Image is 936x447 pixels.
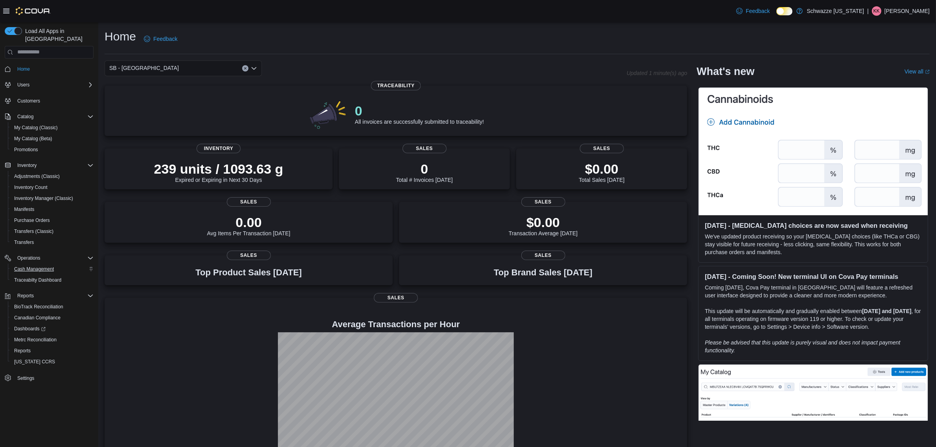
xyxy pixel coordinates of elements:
a: Settings [14,374,37,383]
span: Inventory Count [14,184,48,191]
button: Reports [2,290,97,301]
button: Operations [14,253,44,263]
span: Metrc Reconciliation [11,335,94,344]
span: Sales [227,197,271,207]
a: Dashboards [11,324,49,333]
em: Please be advised that this update is purely visual and does not impact payment functionality. [705,339,900,354]
h3: [DATE] - Coming Soon! New terminal UI on Cova Pay terminals [705,273,921,280]
button: Inventory [14,161,40,170]
span: Washington CCRS [11,357,94,366]
button: My Catalog (Beta) [8,133,97,144]
span: Adjustments (Classic) [14,173,60,180]
button: Canadian Compliance [8,312,97,323]
span: KK [873,6,880,16]
div: Total # Invoices [DATE] [396,161,452,183]
span: Transfers [11,238,94,247]
a: Home [14,64,33,74]
p: [PERSON_NAME] [885,6,930,16]
span: Reports [17,293,34,299]
span: Traceabilty Dashboard [14,277,61,283]
span: Users [17,82,29,88]
span: Customers [14,96,94,106]
button: Reports [8,345,97,356]
a: My Catalog (Classic) [11,123,61,132]
span: SB - [GEOGRAPHIC_DATA] [109,63,179,73]
div: Total Sales [DATE] [579,161,624,183]
span: Inventory [17,162,37,169]
a: [US_STATE] CCRS [11,357,58,366]
span: Promotions [11,145,94,154]
div: Kyle Krueger [872,6,881,16]
span: Sales [580,144,624,153]
span: Adjustments (Classic) [11,172,94,181]
button: Purchase Orders [8,215,97,226]
button: Promotions [8,144,97,155]
button: Adjustments (Classic) [8,171,97,182]
a: Inventory Count [11,183,51,192]
button: Metrc Reconciliation [8,334,97,345]
p: This update will be automatically and gradually enabled between , for all terminals operating on ... [705,307,921,331]
span: Customers [17,98,40,104]
p: Updated 1 minute(s) ago [627,70,687,76]
span: BioTrack Reconciliation [14,304,63,310]
span: Feedback [153,35,177,43]
button: Open list of options [251,65,257,71]
a: View allExternal link [905,68,930,75]
p: 0 [355,103,484,119]
button: Users [14,80,33,90]
span: Sales [403,144,447,153]
h1: Home [105,29,136,44]
nav: Complex example [5,60,94,404]
span: My Catalog (Classic) [14,125,58,131]
span: Inventory [197,144,241,153]
span: Reports [14,291,94,300]
span: Cash Management [14,266,54,272]
a: Transfers (Classic) [11,227,57,236]
button: Reports [14,291,37,300]
span: Home [14,64,94,74]
div: Transaction Average [DATE] [509,214,578,236]
p: We've updated product receiving so your [MEDICAL_DATA] choices (like THCa or CBG) stay visible fo... [705,233,921,256]
span: Users [14,80,94,90]
button: Operations [2,253,97,264]
span: Promotions [14,147,38,153]
strong: [DATE] and [DATE] [862,308,911,314]
a: Traceabilty Dashboard [11,275,64,285]
span: Sales [374,293,418,302]
span: Catalog [17,114,33,120]
button: Transfers (Classic) [8,226,97,237]
a: Canadian Compliance [11,313,64,322]
button: Settings [2,372,97,383]
svg: External link [925,70,930,74]
span: Load All Apps in [GEOGRAPHIC_DATA] [22,27,94,43]
button: Customers [2,95,97,106]
h4: Average Transactions per Hour [111,320,681,329]
span: Traceabilty Dashboard [11,275,94,285]
button: Inventory Count [8,182,97,193]
button: [US_STATE] CCRS [8,356,97,367]
span: Settings [14,373,94,383]
h3: Top Product Sales [DATE] [195,268,302,277]
span: Inventory Count [11,183,94,192]
span: Reports [11,346,94,355]
a: Purchase Orders [11,216,53,225]
a: Customers [14,96,43,106]
button: Manifests [8,204,97,215]
a: Cash Management [11,264,57,274]
p: 0.00 [207,214,291,230]
span: My Catalog (Classic) [11,123,94,132]
p: Schwazze [US_STATE] [807,6,864,16]
span: Canadian Compliance [11,313,94,322]
h2: What's new [697,65,754,78]
span: Dashboards [11,324,94,333]
a: Reports [11,346,34,355]
span: Transfers [14,239,34,245]
a: Transfers [11,238,37,247]
div: Avg Items Per Transaction [DATE] [207,214,291,236]
a: My Catalog (Beta) [11,134,55,143]
span: Home [17,66,30,72]
a: BioTrack Reconciliation [11,302,66,311]
button: Inventory Manager (Classic) [8,193,97,204]
img: Cova [16,7,51,15]
span: My Catalog (Beta) [11,134,94,143]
